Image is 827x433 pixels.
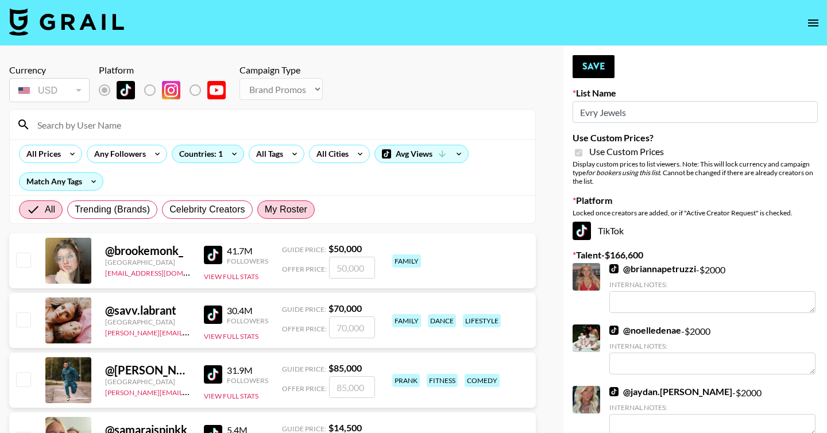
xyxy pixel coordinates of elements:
[329,257,375,279] input: 50,000
[9,64,90,76] div: Currency
[227,365,268,376] div: 31.9M
[427,374,458,387] div: fitness
[265,203,307,216] span: My Roster
[573,222,818,240] div: TikTok
[573,87,818,99] label: List Name
[204,332,258,341] button: View Full Stats
[573,160,818,185] div: Display custom prices to list viewers. Note: This will lock currency and campaign type . Cannot b...
[392,314,421,327] div: family
[282,365,326,373] span: Guide Price:
[169,203,245,216] span: Celebrity Creators
[105,377,190,386] div: [GEOGRAPHIC_DATA]
[329,303,362,314] strong: $ 70,000
[249,145,285,163] div: All Tags
[20,173,103,190] div: Match Any Tags
[105,266,221,277] a: [EMAIL_ADDRESS][DOMAIN_NAME]
[609,326,619,335] img: TikTok
[227,257,268,265] div: Followers
[239,64,323,76] div: Campaign Type
[105,386,275,397] a: [PERSON_NAME][EMAIL_ADDRESS][DOMAIN_NAME]
[105,303,190,318] div: @ savv.labrant
[105,318,190,326] div: [GEOGRAPHIC_DATA]
[227,316,268,325] div: Followers
[329,243,362,254] strong: $ 50,000
[282,324,327,333] span: Offer Price:
[117,81,135,99] img: TikTok
[609,324,681,336] a: @noelledenae
[172,145,244,163] div: Countries: 1
[227,305,268,316] div: 30.4M
[282,384,327,393] span: Offer Price:
[609,386,732,397] a: @jaydan.[PERSON_NAME]
[204,246,222,264] img: TikTok
[609,264,619,273] img: TikTok
[282,305,326,314] span: Guide Price:
[227,245,268,257] div: 41.7M
[105,258,190,266] div: [GEOGRAPHIC_DATA]
[609,280,816,289] div: Internal Notes:
[9,8,124,36] img: Grail Talent
[162,81,180,99] img: Instagram
[392,374,420,387] div: prank
[573,195,818,206] label: Platform
[282,245,326,254] span: Guide Price:
[802,11,825,34] button: open drawer
[282,424,326,433] span: Guide Price:
[99,64,235,76] div: Platform
[310,145,351,163] div: All Cities
[589,146,664,157] span: Use Custom Prices
[75,203,150,216] span: Trending (Brands)
[329,316,375,338] input: 70,000
[329,376,375,398] input: 85,000
[204,392,258,400] button: View Full Stats
[463,314,501,327] div: lifestyle
[105,363,190,377] div: @ [PERSON_NAME].[PERSON_NAME]
[573,208,818,217] div: Locked once creators are added, or if "Active Creator Request" is checked.
[609,342,816,350] div: Internal Notes:
[227,376,268,385] div: Followers
[329,362,362,373] strong: $ 85,000
[30,115,528,134] input: Search by User Name
[204,365,222,384] img: TikTok
[609,324,816,374] div: - $ 2000
[282,265,327,273] span: Offer Price:
[45,203,55,216] span: All
[609,263,696,275] a: @briannapetruzzi
[609,403,816,412] div: Internal Notes:
[573,55,615,78] button: Save
[573,249,818,261] label: Talent - $ 166,600
[105,243,190,258] div: @ brookemonk_
[9,76,90,105] div: Currency is locked to USD
[609,387,619,396] img: TikTok
[609,263,816,313] div: - $ 2000
[207,81,226,99] img: YouTube
[20,145,63,163] div: All Prices
[573,222,591,240] img: TikTok
[329,422,362,433] strong: $ 14,500
[428,314,456,327] div: dance
[465,374,500,387] div: comedy
[204,272,258,281] button: View Full Stats
[105,326,275,337] a: [PERSON_NAME][EMAIL_ADDRESS][DOMAIN_NAME]
[87,145,148,163] div: Any Followers
[375,145,468,163] div: Avg Views
[11,80,87,100] div: USD
[99,78,235,102] div: List locked to TikTok.
[573,132,818,144] label: Use Custom Prices?
[204,306,222,324] img: TikTok
[392,254,421,268] div: family
[586,168,660,177] em: for bookers using this list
